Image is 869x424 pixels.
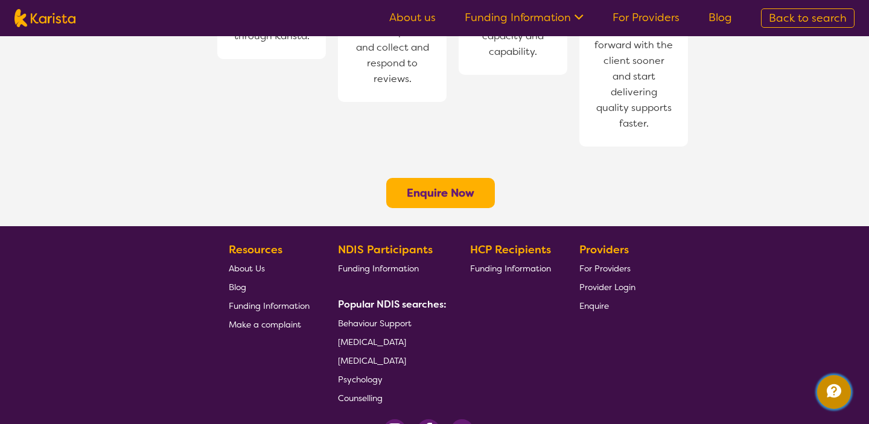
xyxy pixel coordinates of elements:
[338,314,442,332] a: Behaviour Support
[579,259,635,277] a: For Providers
[338,263,419,274] span: Funding Information
[338,388,442,407] a: Counselling
[817,375,851,409] button: Channel Menu
[338,318,412,329] span: Behaviour Support
[229,242,282,257] b: Resources
[338,374,383,385] span: Psychology
[579,296,635,315] a: Enquire
[338,337,406,347] span: [MEDICAL_DATA]
[579,277,635,296] a: Provider Login
[229,277,310,296] a: Blog
[229,259,310,277] a: About Us
[14,9,75,27] img: Karista logo
[470,242,551,257] b: HCP Recipients
[338,242,433,257] b: NDIS Participants
[613,10,680,25] a: For Providers
[229,300,310,311] span: Funding Information
[579,282,635,293] span: Provider Login
[338,393,383,403] span: Counselling
[229,319,301,330] span: Make a complaint
[386,178,495,208] button: Enquire Now
[338,259,442,277] a: Funding Information
[229,315,310,334] a: Make a complaint
[229,282,246,293] span: Blog
[769,11,847,25] span: Back to search
[389,10,436,25] a: About us
[761,8,855,28] a: Back to search
[470,259,551,277] a: Funding Information
[465,10,584,25] a: Funding Information
[579,300,609,311] span: Enquire
[579,263,631,274] span: For Providers
[407,186,474,200] a: Enquire Now
[338,298,447,311] b: Popular NDIS searches:
[338,332,442,351] a: [MEDICAL_DATA]
[470,263,551,274] span: Funding Information
[579,242,629,257] b: Providers
[338,355,406,366] span: [MEDICAL_DATA]
[229,263,265,274] span: About Us
[338,351,442,370] a: [MEDICAL_DATA]
[338,370,442,388] a: Psychology
[708,10,732,25] a: Blog
[229,296,310,315] a: Funding Information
